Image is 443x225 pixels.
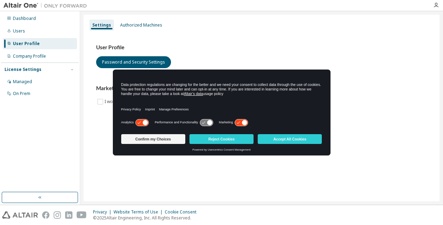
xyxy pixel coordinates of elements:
[13,79,32,85] div: Managed
[13,28,25,34] div: Users
[77,211,87,219] img: youtube.svg
[93,209,114,215] div: Privacy
[5,67,41,72] div: License Settings
[96,85,427,92] h3: Marketing Preferences
[96,44,427,51] h3: User Profile
[120,22,162,28] div: Authorized Machines
[13,53,46,59] div: Company Profile
[93,215,201,221] p: © 2025 Altair Engineering, Inc. All Rights Reserved.
[2,211,38,219] img: altair_logo.svg
[3,2,91,9] img: Altair One
[65,211,72,219] img: linkedin.svg
[42,211,49,219] img: facebook.svg
[13,16,36,21] div: Dashboard
[114,209,165,215] div: Website Terms of Use
[92,22,111,28] div: Settings
[54,211,61,219] img: instagram.svg
[13,91,30,96] div: On Prem
[13,41,40,46] div: User Profile
[104,97,207,106] label: I would like to receive marketing emails from Altair
[96,56,171,68] button: Password and Security Settings
[165,209,201,215] div: Cookie Consent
